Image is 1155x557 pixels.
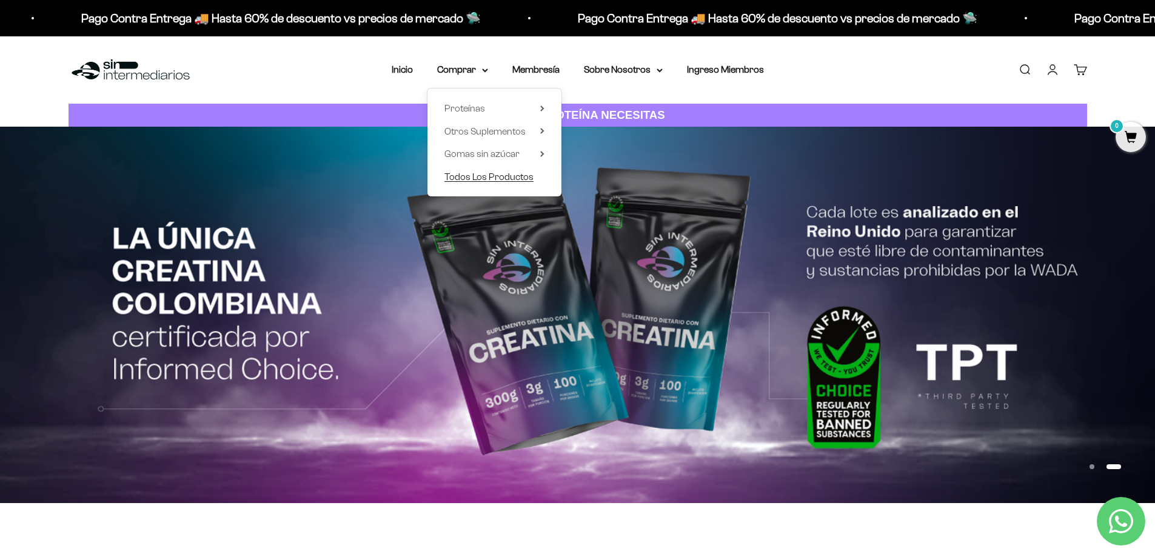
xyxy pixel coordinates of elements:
span: Otros Suplementos [444,126,526,136]
summary: Comprar [437,62,488,78]
span: Todos Los Productos [444,172,534,182]
summary: Sobre Nosotros [584,62,663,78]
p: Pago Contra Entrega 🚚 Hasta 60% de descuento vs precios de mercado 🛸 [79,8,478,28]
a: Membresía [512,64,560,75]
summary: Proteínas [444,101,544,116]
a: Todos Los Productos [444,169,544,185]
mark: 0 [1110,119,1124,133]
span: Proteínas [444,103,485,113]
a: Ingreso Miembros [687,64,764,75]
p: Pago Contra Entrega 🚚 Hasta 60% de descuento vs precios de mercado 🛸 [575,8,975,28]
a: Inicio [392,64,413,75]
summary: Otros Suplementos [444,124,544,139]
summary: Gomas sin azúcar [444,146,544,162]
a: CUANTA PROTEÍNA NECESITAS [69,104,1087,127]
strong: CUANTA PROTEÍNA NECESITAS [490,108,665,121]
span: Gomas sin azúcar [444,148,520,159]
a: 0 [1116,132,1146,145]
